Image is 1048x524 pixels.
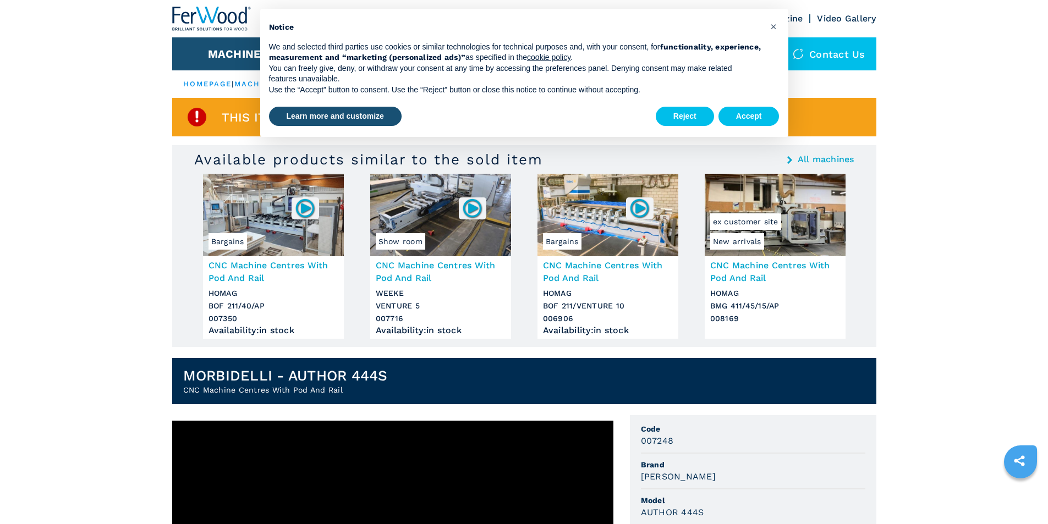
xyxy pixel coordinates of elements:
[710,259,840,284] h3: CNC Machine Centres With Pod And Rail
[183,367,388,384] h1: MORBIDELLI - AUTHOR 444S
[269,42,761,62] strong: functionality, experience, measurement and “marketing (personalized ads)”
[527,53,570,62] a: cookie policy
[543,259,673,284] h3: CNC Machine Centres With Pod And Rail
[194,151,543,168] h3: Available products similar to the sold item
[656,107,714,126] button: Reject
[798,155,854,164] a: All machines
[710,233,764,250] span: New arrivals
[376,259,506,284] h3: CNC Machine Centres With Pod And Rail
[269,107,402,126] button: Learn more and customize
[232,80,234,88] span: |
[203,174,344,339] a: CNC Machine Centres With Pod And Rail HOMAG BOF 211/40/APBargains007350CNC Machine Centres With P...
[208,47,268,60] button: Machines
[543,287,673,325] h3: HOMAG BOF 211/VENTURE 10 006906
[537,174,678,256] img: CNC Machine Centres With Pod And Rail HOMAG BOF 211/VENTURE 10
[269,42,762,63] p: We and selected third parties use cookies or similar technologies for technical purposes and, wit...
[186,106,208,128] img: SoldProduct
[1006,447,1033,475] a: sharethis
[370,174,511,339] a: CNC Machine Centres With Pod And Rail WEEKE VENTURE 5Show room007716CNC Machine Centres With Pod ...
[782,37,876,70] div: Contact us
[641,423,865,434] span: Code
[269,85,762,96] p: Use the “Accept” button to consent. Use the “Reject” button or close this notice to continue with...
[269,63,762,85] p: You can freely give, deny, or withdraw your consent at any time by accessing the preferences pane...
[376,328,506,333] div: Availability : in stock
[793,48,804,59] img: Contact us
[172,7,251,31] img: Ferwood
[543,328,673,333] div: Availability : in stock
[641,506,704,519] h3: AUTHOR 444S
[641,495,865,506] span: Model
[222,111,396,124] span: This item is already sold
[770,20,777,33] span: ×
[183,80,232,88] a: HOMEPAGE
[705,174,846,339] a: CNC Machine Centres With Pod And Rail HOMAG BMG 411/45/15/APNew arrivalsex customer siteCNC Machi...
[208,259,338,284] h3: CNC Machine Centres With Pod And Rail
[462,197,483,219] img: 007716
[376,287,506,325] h3: WEEKE VENTURE 5 007716
[376,233,425,250] span: Show room
[203,174,344,256] img: CNC Machine Centres With Pod And Rail HOMAG BOF 211/40/AP
[718,107,780,126] button: Accept
[269,22,762,33] h2: Notice
[294,197,316,219] img: 007350
[765,18,783,35] button: Close this notice
[641,434,674,447] h3: 007248
[208,287,338,325] h3: HOMAG BOF 211/40/AP 007350
[629,197,650,219] img: 006906
[234,80,282,88] a: machines
[208,328,338,333] div: Availability : in stock
[183,384,388,395] h2: CNC Machine Centres With Pod And Rail
[705,174,846,256] img: CNC Machine Centres With Pod And Rail HOMAG BMG 411/45/15/AP
[641,459,865,470] span: Brand
[710,213,781,230] span: ex customer site
[817,13,876,24] a: Video Gallery
[1001,475,1040,516] iframe: Chat
[543,233,581,250] span: Bargains
[370,174,511,256] img: CNC Machine Centres With Pod And Rail WEEKE VENTURE 5
[710,287,840,325] h3: HOMAG BMG 411/45/15/AP 008169
[537,174,678,339] a: CNC Machine Centres With Pod And Rail HOMAG BOF 211/VENTURE 10Bargains006906CNC Machine Centres W...
[641,470,716,483] h3: [PERSON_NAME]
[208,233,247,250] span: Bargains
